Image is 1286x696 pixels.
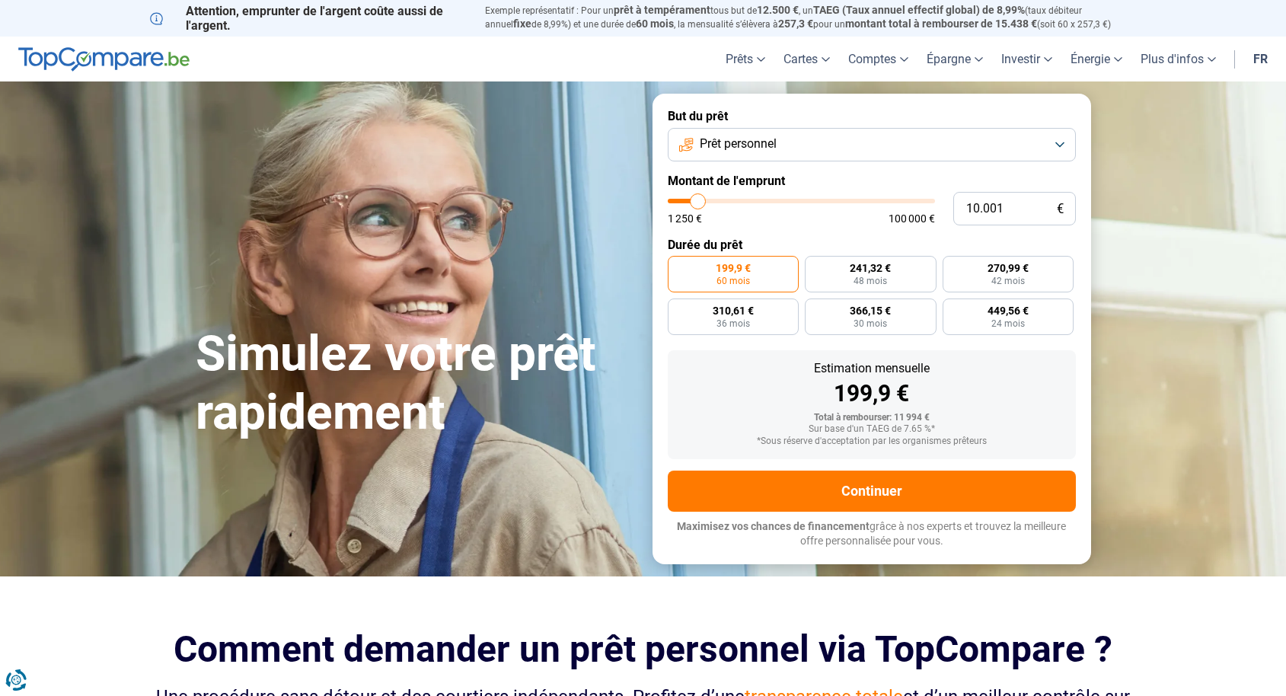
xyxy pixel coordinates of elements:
div: 199,9 € [680,382,1064,405]
span: € [1057,203,1064,216]
span: 100 000 € [889,213,935,224]
span: 366,15 € [850,305,891,316]
a: Investir [992,37,1061,81]
span: montant total à rembourser de 15.438 € [845,18,1037,30]
a: Comptes [839,37,917,81]
span: 60 mois [636,18,674,30]
a: Plus d'infos [1131,37,1225,81]
a: fr [1244,37,1277,81]
button: Continuer [668,471,1076,512]
label: Montant de l'emprunt [668,174,1076,188]
p: Exemple représentatif : Pour un tous but de , un (taux débiteur annuel de 8,99%) et une durée de ... [485,4,1137,31]
span: 310,61 € [713,305,754,316]
span: TAEG (Taux annuel effectif global) de 8,99% [813,4,1025,16]
div: Sur base d'un TAEG de 7.65 %* [680,424,1064,435]
p: Attention, emprunter de l'argent coûte aussi de l'argent. [150,4,467,33]
img: TopCompare [18,47,190,72]
p: grâce à nos experts et trouvez la meilleure offre personnalisée pour vous. [668,519,1076,549]
label: But du prêt [668,109,1076,123]
span: 60 mois [716,276,750,286]
span: 12.500 € [757,4,799,16]
div: Estimation mensuelle [680,362,1064,375]
a: Prêts [716,37,774,81]
span: prêt à tempérament [614,4,710,16]
div: Total à rembourser: 11 994 € [680,413,1064,423]
a: Épargne [917,37,992,81]
span: 36 mois [716,319,750,328]
span: 48 mois [854,276,887,286]
span: 241,32 € [850,263,891,273]
span: Maximisez vos chances de financement [677,520,870,532]
span: 30 mois [854,319,887,328]
span: 199,9 € [716,263,751,273]
span: 449,56 € [988,305,1029,316]
button: Prêt personnel [668,128,1076,161]
div: *Sous réserve d'acceptation par les organismes prêteurs [680,436,1064,447]
span: 270,99 € [988,263,1029,273]
span: 24 mois [991,319,1025,328]
span: Prêt personnel [700,136,777,152]
a: Cartes [774,37,839,81]
span: 1 250 € [668,213,702,224]
span: 42 mois [991,276,1025,286]
span: fixe [513,18,531,30]
h2: Comment demander un prêt personnel via TopCompare ? [150,628,1137,670]
label: Durée du prêt [668,238,1076,252]
span: 257,3 € [778,18,813,30]
a: Énergie [1061,37,1131,81]
h1: Simulez votre prêt rapidement [196,325,634,442]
